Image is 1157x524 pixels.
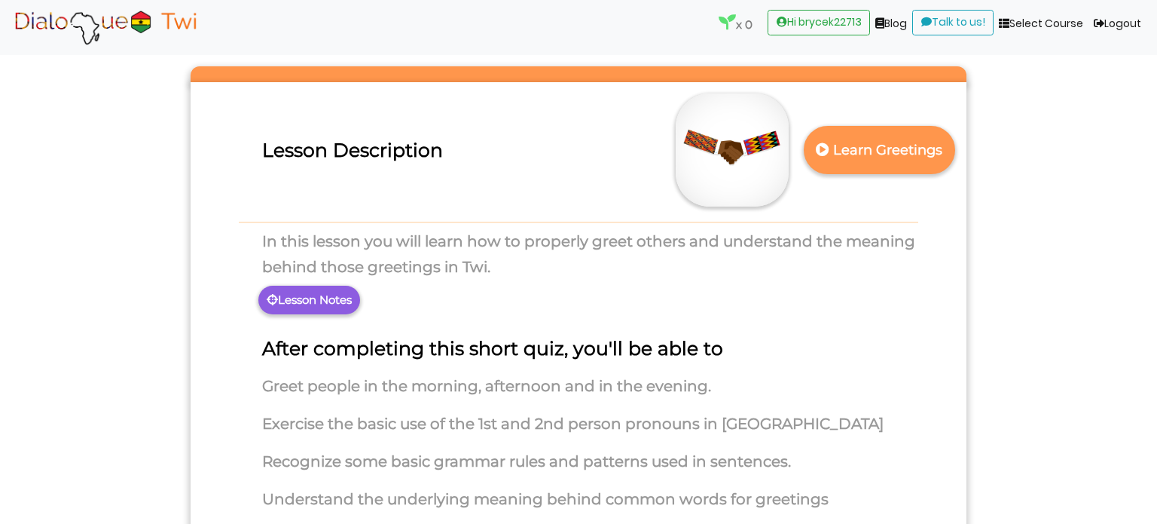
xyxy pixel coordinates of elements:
[804,126,955,173] button: Learn Greetings
[202,375,955,412] li: Greet people in the morning, afternoon and in the evening.
[202,139,955,161] h1: Lesson Description
[202,337,955,360] h1: After completing this short quiz, you'll be able to
[870,10,912,38] a: Blog
[676,93,789,207] img: greetings.3fee7869.jpg
[994,10,1088,38] a: Select Course
[202,412,955,450] li: Exercise the basic use of the 1st and 2nd person pronouns in [GEOGRAPHIC_DATA]
[11,8,200,46] img: Brand
[202,450,955,488] li: Recognize some basic grammar rules and patterns used in sentences.
[912,10,994,35] a: Talk to us!
[258,286,360,314] button: Lesson Notes
[813,132,945,169] p: Learn Greetings
[202,228,955,280] p: In this lesson you will learn how to properly greet others and understand the meaning behind thos...
[768,10,870,35] a: Hi brycek22713
[1088,10,1146,38] a: Logout
[719,14,753,35] p: x 0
